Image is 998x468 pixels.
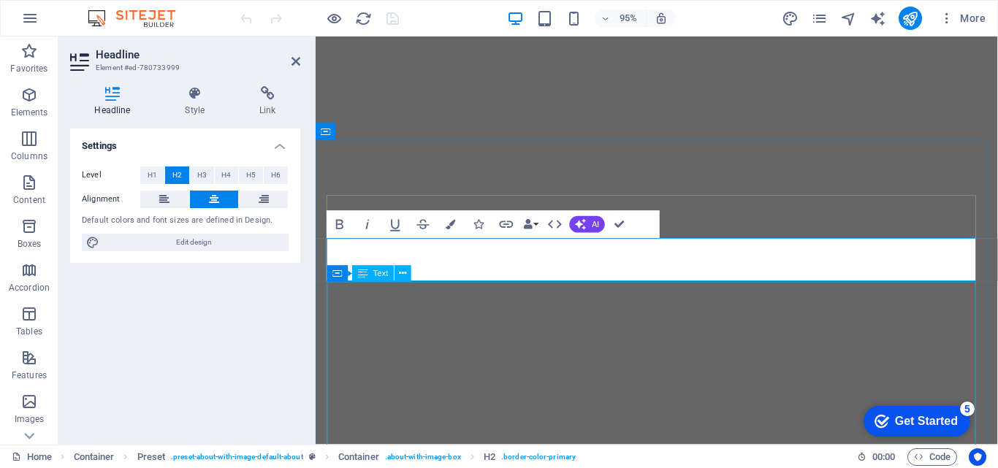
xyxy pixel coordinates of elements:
[382,210,408,238] button: Underline (Ctrl+U)
[74,448,576,466] nav: breadcrumb
[16,326,42,337] p: Tables
[617,9,640,27] h6: 95%
[104,3,119,18] div: 5
[606,210,633,238] button: Confirm (Ctrl+⏎)
[221,166,231,184] span: H4
[70,128,300,155] h4: Settings
[484,448,495,466] span: Click to select. Double-click to edit
[934,7,991,30] button: More
[782,10,799,27] i: Design (Ctrl+Alt+Y)
[521,210,541,238] button: Data Bindings
[872,448,895,466] span: 00 00
[215,166,239,184] button: H4
[246,166,256,184] span: H5
[39,16,102,29] div: Get Started
[354,9,372,27] button: reload
[309,453,316,461] i: This element is a customizable preset
[239,166,263,184] button: H5
[493,210,519,238] button: Link
[96,61,271,74] h3: Element #ed-780733999
[969,448,986,466] button: Usercentrics
[914,448,951,466] span: Code
[10,63,47,74] p: Favorites
[782,9,799,27] button: design
[11,107,48,118] p: Elements
[902,10,918,27] i: Publish
[869,9,887,27] button: text_generator
[9,282,50,294] p: Accordion
[96,48,300,61] h2: Headline
[811,10,828,27] i: Pages (Ctrl+Alt+S)
[84,9,194,27] img: Editor Logo
[13,194,45,206] p: Content
[542,210,568,238] button: HTML
[570,216,605,233] button: AI
[840,9,858,27] button: navigator
[82,234,289,251] button: Edit design
[373,269,389,277] span: Text
[70,86,161,117] h4: Headline
[325,9,343,27] button: Click here to leave preview mode and continue editing
[592,220,599,229] span: AI
[140,166,164,184] button: H1
[271,166,281,184] span: H6
[940,11,986,26] span: More
[501,448,576,466] span: . border-color-primary
[74,448,115,466] span: Click to select. Double-click to edit
[655,12,668,25] i: On resize automatically adjust zoom level to fit chosen device.
[354,210,381,238] button: Italic (Ctrl+I)
[595,9,647,27] button: 95%
[104,234,284,251] span: Edit design
[12,369,47,381] p: Features
[197,166,207,184] span: H3
[82,191,140,208] label: Alignment
[869,10,886,27] i: AI Writer
[355,10,372,27] i: Reload page
[899,7,922,30] button: publish
[165,166,189,184] button: H2
[438,210,464,238] button: Colors
[12,448,52,466] a: Click to cancel selection. Double-click to open Pages
[338,448,379,466] span: Click to select. Double-click to edit
[172,166,182,184] span: H2
[327,210,353,238] button: Bold (Ctrl+B)
[18,238,42,250] p: Boxes
[137,448,166,466] span: Click to select. Double-click to edit
[82,215,289,227] div: Default colors and font sizes are defined in Design.
[11,150,47,162] p: Columns
[410,210,436,238] button: Strikethrough
[883,451,885,462] span: :
[235,86,300,117] h4: Link
[8,7,115,38] div: Get Started 5 items remaining, 0% complete
[161,86,235,117] h4: Style
[811,9,829,27] button: pages
[857,448,896,466] h6: Session time
[190,166,214,184] button: H3
[840,10,857,27] i: Navigator
[171,448,303,466] span: . preset-about-with-image-default-about
[465,210,492,238] button: Icons
[385,448,461,466] span: . about-with-image-box
[15,413,45,425] p: Images
[264,166,288,184] button: H6
[148,166,157,184] span: H1
[907,448,957,466] button: Code
[82,166,140,184] label: Level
